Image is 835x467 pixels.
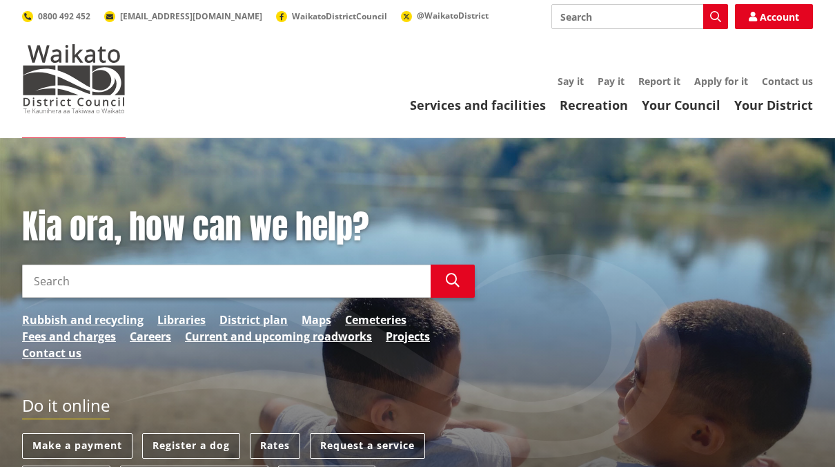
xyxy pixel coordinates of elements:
a: Rates [250,433,300,459]
a: Say it [558,75,584,88]
a: Current and upcoming roadworks [185,328,372,345]
a: District plan [219,312,288,328]
a: Libraries [157,312,206,328]
a: Request a service [310,433,425,459]
a: Recreation [560,97,628,113]
a: @WaikatoDistrict [401,10,489,21]
a: Services and facilities [410,97,546,113]
h1: Kia ora, how can we help? [22,207,475,247]
a: WaikatoDistrictCouncil [276,10,387,22]
a: Fees and charges [22,328,116,345]
a: Pay it [598,75,625,88]
a: Your Council [642,97,720,113]
a: Report it [638,75,680,88]
a: Register a dog [142,433,240,459]
a: Careers [130,328,171,345]
a: Your District [734,97,813,113]
a: Cemeteries [345,312,406,328]
a: Contact us [22,345,81,361]
a: [EMAIL_ADDRESS][DOMAIN_NAME] [104,10,262,22]
span: WaikatoDistrictCouncil [292,10,387,22]
span: @WaikatoDistrict [417,10,489,21]
a: Apply for it [694,75,748,88]
span: [EMAIL_ADDRESS][DOMAIN_NAME] [120,10,262,22]
span: 0800 492 452 [38,10,90,22]
img: Waikato District Council - Te Kaunihera aa Takiwaa o Waikato [22,44,126,113]
a: Contact us [762,75,813,88]
a: Maps [302,312,331,328]
h2: Do it online [22,396,110,420]
a: Rubbish and recycling [22,312,144,328]
a: 0800 492 452 [22,10,90,22]
a: Account [735,4,813,29]
a: Make a payment [22,433,132,459]
a: Projects [386,328,430,345]
input: Search input [551,4,728,29]
input: Search input [22,265,431,298]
